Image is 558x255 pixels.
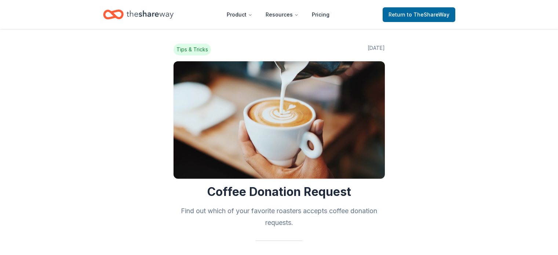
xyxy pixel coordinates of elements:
[221,7,258,22] button: Product
[368,44,385,55] span: [DATE]
[221,6,335,23] nav: Main
[407,11,449,18] span: to TheShareWay
[389,10,449,19] span: Return
[383,7,455,22] a: Returnto TheShareWay
[306,7,335,22] a: Pricing
[260,7,304,22] button: Resources
[174,61,385,179] img: Image for Coffee Donation Request
[174,44,211,55] span: Tips & Tricks
[103,6,174,23] a: Home
[174,205,385,229] h2: Find out which of your favorite roasters accepts coffee donation requests.
[174,185,385,199] h1: Coffee Donation Request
